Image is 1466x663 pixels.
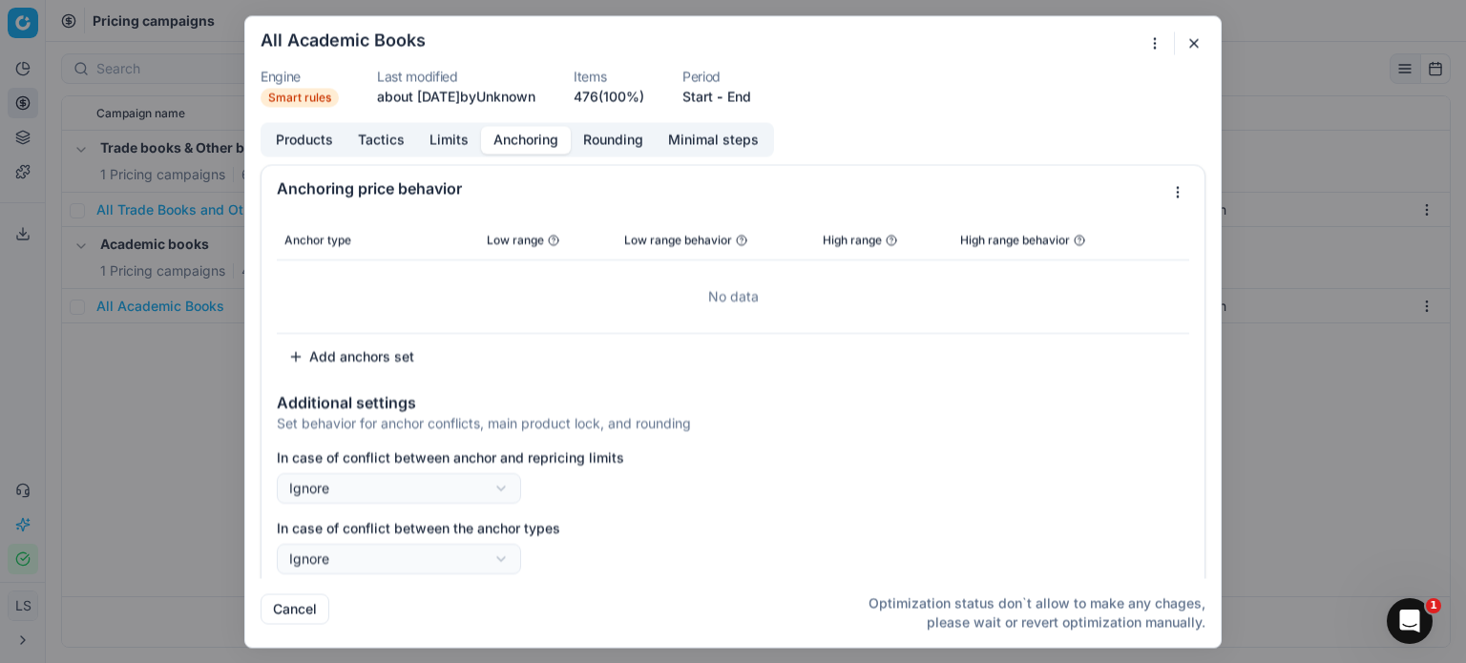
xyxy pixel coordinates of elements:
[617,220,815,259] th: Low range behavior
[277,447,1189,466] label: In case of conflict between anchor and repricing limits
[1387,598,1433,644] iframe: Intercom live chat
[277,341,426,371] button: Add anchors set
[277,413,1189,432] div: Set behavior for anchor conflicts, main product lock, and rounding
[953,220,1151,259] th: High range behavior
[261,31,426,49] h2: All Academic Books
[574,87,644,106] a: 476(100%)
[284,267,1182,324] div: No data
[377,88,535,104] span: about [DATE] by Unknown
[717,87,723,106] span: -
[263,126,346,154] button: Products
[479,220,617,259] th: Low range
[574,70,644,83] dt: Items
[682,70,751,83] dt: Period
[839,593,1205,632] p: Optimization status don`t allow to make any chages, please wait or revert optimization manually.
[261,70,339,83] dt: Engine
[277,518,1189,537] label: In case of conflict between the anchor types
[417,126,481,154] button: Limits
[261,593,329,624] button: Cancel
[656,126,771,154] button: Minimal steps
[1426,598,1441,613] span: 1
[277,180,1162,196] div: Anchoring price behavior
[815,220,953,259] th: High range
[571,126,656,154] button: Rounding
[481,126,571,154] button: Anchoring
[377,70,535,83] dt: Last modified
[277,394,1189,409] div: Additional settings
[682,87,713,106] button: Start
[261,88,339,107] span: Smart rules
[346,126,417,154] button: Tactics
[727,87,751,106] button: End
[277,220,479,259] th: Anchor type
